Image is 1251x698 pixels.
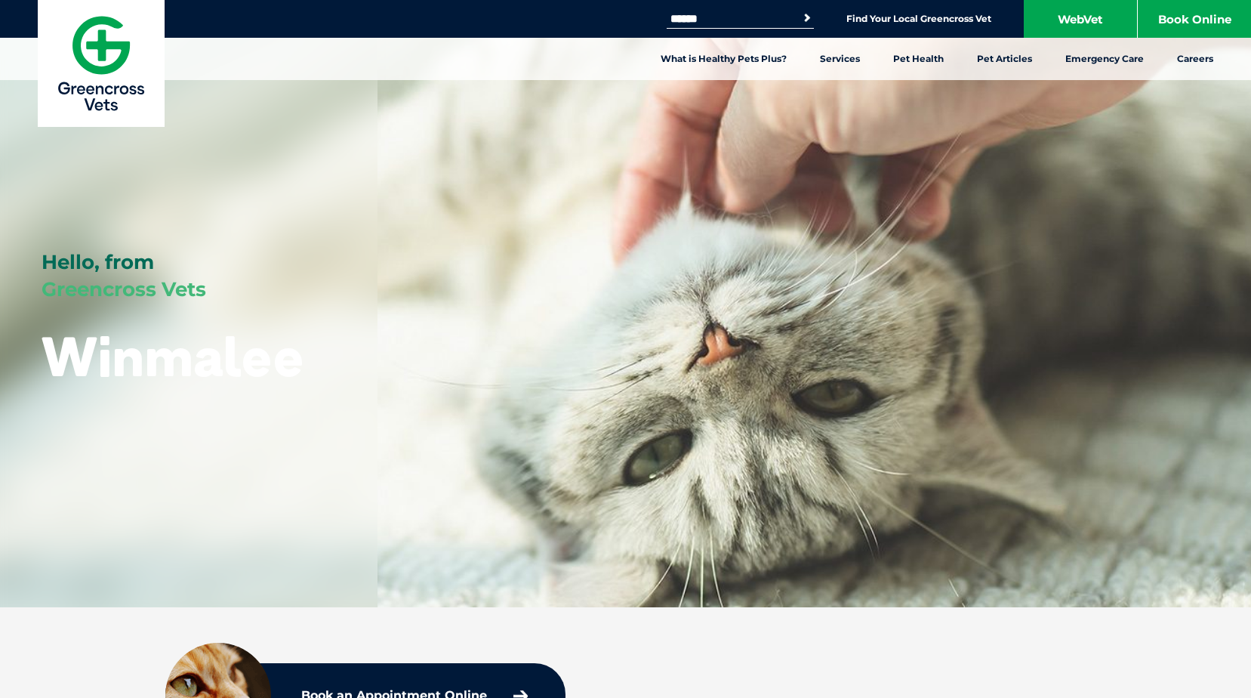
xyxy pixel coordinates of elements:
a: Services [803,38,877,80]
a: Pet Articles [960,38,1049,80]
a: What is Healthy Pets Plus? [644,38,803,80]
a: Find Your Local Greencross Vet [846,13,991,25]
button: Search [800,11,815,26]
a: Careers [1160,38,1230,80]
a: Pet Health [877,38,960,80]
span: Greencross Vets [42,277,206,301]
a: Emergency Care [1049,38,1160,80]
h1: Winmalee [42,326,304,386]
span: Hello, from [42,250,154,274]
